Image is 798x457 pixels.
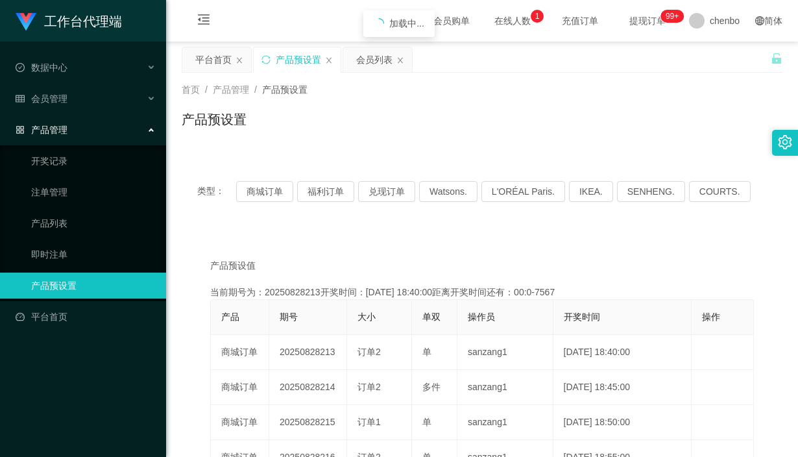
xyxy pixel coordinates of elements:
[771,53,782,64] i: 图标: unlock
[16,125,25,134] i: 图标: appstore-o
[221,312,239,322] span: 产品
[422,382,441,392] span: 多件
[396,56,404,64] i: 图标: close
[269,370,347,405] td: 20250828214
[553,370,692,405] td: [DATE] 18:45:00
[31,241,156,267] a: 即时注单
[553,335,692,370] td: [DATE] 18:40:00
[617,181,685,202] button: SENHENG.
[468,312,495,322] span: 操作员
[31,273,156,299] a: 产品预设置
[269,405,347,440] td: 20250828215
[419,181,478,202] button: Watsons.
[555,16,605,25] span: 充值订单
[564,312,600,322] span: 开奖时间
[31,148,156,174] a: 开奖记录
[262,84,308,95] span: 产品预设置
[210,259,256,273] span: 产品预设值
[623,16,672,25] span: 提现订单
[660,10,684,23] sup: 992
[325,56,333,64] i: 图标: close
[211,335,269,370] td: 商城订单
[389,18,424,29] span: 加载中...
[182,1,226,42] i: 图标: menu-fold
[16,304,156,330] a: 图标: dashboard平台首页
[16,63,25,72] i: 图标: check-circle-o
[211,405,269,440] td: 商城订单
[531,10,544,23] sup: 1
[702,312,720,322] span: 操作
[374,18,384,29] i: icon: loading
[261,55,271,64] i: 图标: sync
[16,125,67,135] span: 产品管理
[357,347,381,357] span: 订单2
[569,181,613,202] button: IKEA.
[182,84,200,95] span: 首页
[689,181,751,202] button: COURTS.
[356,47,393,72] div: 会员列表
[16,13,36,31] img: logo.9652507e.png
[422,347,431,357] span: 单
[778,135,792,149] i: 图标: setting
[16,93,67,104] span: 会员管理
[357,382,381,392] span: 订单2
[422,312,441,322] span: 单双
[31,210,156,236] a: 产品列表
[488,16,537,25] span: 在线人数
[481,181,565,202] button: L'ORÉAL Paris.
[236,56,243,64] i: 图标: close
[553,405,692,440] td: [DATE] 18:50:00
[195,47,232,72] div: 平台首页
[269,335,347,370] td: 20250828213
[297,181,354,202] button: 福利订单
[357,312,376,322] span: 大小
[457,370,553,405] td: sanzang1
[357,417,381,427] span: 订单1
[755,16,764,25] i: 图标: global
[422,417,431,427] span: 单
[236,181,293,202] button: 商城订单
[457,335,553,370] td: sanzang1
[211,370,269,405] td: 商城订单
[31,179,156,205] a: 注单管理
[182,110,247,129] h1: 产品预设置
[16,62,67,73] span: 数据中心
[457,405,553,440] td: sanzang1
[16,94,25,103] i: 图标: table
[210,286,754,299] div: 当前期号为：20250828213开奖时间：[DATE] 18:40:00距离开奖时间还有：00:0-7567
[197,181,236,202] span: 类型：
[205,84,208,95] span: /
[44,1,122,42] h1: 工作台代理端
[276,47,321,72] div: 产品预设置
[16,16,122,26] a: 工作台代理端
[535,10,540,23] p: 1
[213,84,249,95] span: 产品管理
[358,181,415,202] button: 兑现订单
[280,312,298,322] span: 期号
[254,84,257,95] span: /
